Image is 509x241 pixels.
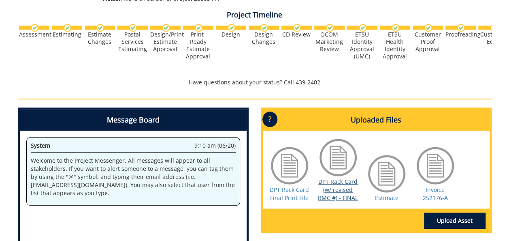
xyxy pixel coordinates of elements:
[413,31,443,53] div: Customer Proof Approval
[31,142,50,149] span: System
[150,31,181,53] div: Design/Print Estimate Approval
[490,24,498,32] img: checkmark
[424,213,486,229] a: Upload Asset
[19,31,49,38] div: Assessment
[281,31,312,38] div: CD Review
[85,31,115,45] div: Estimate Changes
[117,31,148,53] div: Postal Services Estimating
[20,110,247,131] h4: Message Board
[392,24,399,32] img: checkmark
[318,178,358,202] a: DPT Rack Card (w/ revised BMC #) - FINAL
[31,157,236,197] p: Welcome to the Project Messenger. All messages will appear to all stakeholders. If you want to al...
[423,186,448,202] a: Invoice 252176-A
[64,24,71,32] img: checkmark
[375,194,398,202] a: Estimate
[326,24,334,32] img: checkmark
[195,24,202,32] img: checkmark
[270,186,309,202] a: DPT Rack Card Final Print File
[194,142,236,150] span: 9:10 am (06/20)
[249,31,279,45] div: Design Changes
[263,110,490,131] h4: Uploaded Files
[162,24,170,32] img: checkmark
[129,24,137,32] img: checkmark
[478,31,509,45] div: Customer Edits
[52,31,82,38] div: Estimating
[457,24,465,32] img: checkmark
[216,31,246,38] div: Design
[18,11,492,19] h4: Project Timeline
[262,112,277,127] p: ?
[18,78,492,86] p: Have questions about your status? Call 439-2402
[96,24,104,32] img: checkmark
[314,31,345,53] div: QCOM Marketing Review
[293,24,301,32] img: checkmark
[183,31,213,60] div: Print-Ready Estimate Approval
[228,24,235,32] img: checkmark
[445,31,476,38] div: Proofreading
[260,24,268,32] img: checkmark
[347,31,377,60] div: ETSU Identity Approval (UMC)
[380,31,410,60] div: ETSU Health Identity Approval
[359,24,366,32] img: checkmark
[424,24,432,32] img: checkmark
[31,24,38,32] img: checkmark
